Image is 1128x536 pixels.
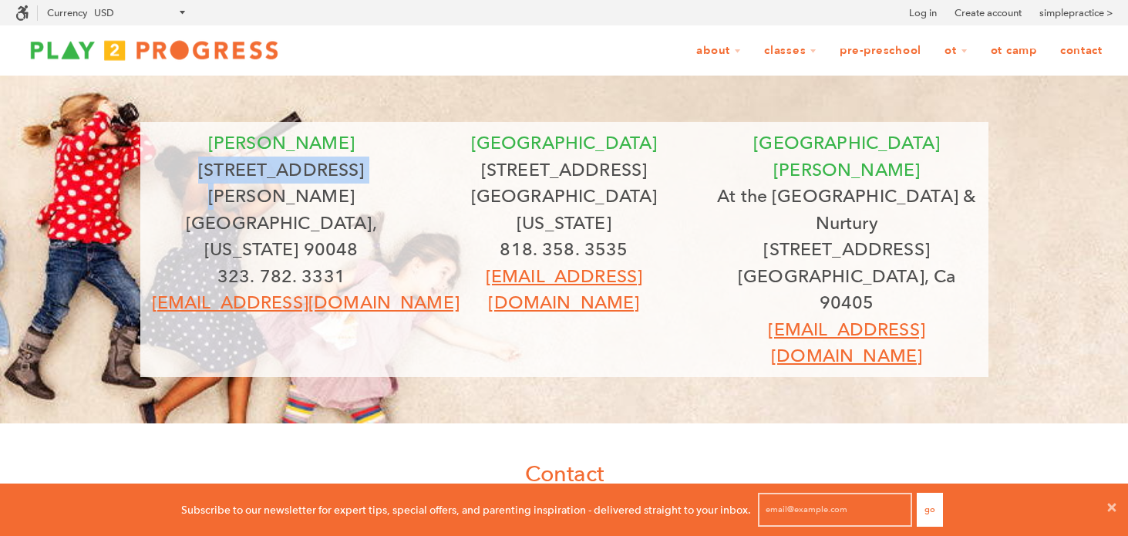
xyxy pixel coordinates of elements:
a: Classes [754,36,827,66]
p: [GEOGRAPHIC_DATA][US_STATE] [434,183,694,236]
p: [STREET_ADDRESS] [717,236,977,263]
img: Play2Progress logo [15,35,293,66]
p: [GEOGRAPHIC_DATA], [US_STATE] 90048 [152,210,412,263]
a: [EMAIL_ADDRESS][DOMAIN_NAME] [486,265,642,314]
p: [STREET_ADDRESS] [434,157,694,184]
a: [EMAIL_ADDRESS][DOMAIN_NAME] [768,319,924,367]
a: OT [934,36,978,66]
a: simplepractice > [1039,5,1113,21]
a: Pre-Preschool [830,36,931,66]
button: Go [917,493,943,527]
p: [STREET_ADDRESS][PERSON_NAME] [152,157,412,210]
p: At the [GEOGRAPHIC_DATA] & Nurtury [717,183,977,236]
input: email@example.com [758,493,912,527]
font: [GEOGRAPHIC_DATA][PERSON_NAME] [753,132,940,180]
p: Subscribe to our newsletter for expert tips, special offers, and parenting inspiration - delivere... [181,501,751,518]
p: 323. 782. 3331 [152,263,412,290]
a: OT Camp [981,36,1047,66]
p: [GEOGRAPHIC_DATA], Ca 90405 [717,263,977,316]
a: [EMAIL_ADDRESS][DOMAIN_NAME] [152,292,460,313]
span: [GEOGRAPHIC_DATA] [471,132,658,153]
font: [PERSON_NAME] [208,132,355,153]
a: Create account [955,5,1022,21]
label: Currency [47,7,87,19]
a: About [686,36,751,66]
a: Contact [1050,36,1113,66]
a: Log in [909,5,937,21]
p: 818. 358. 3535 [434,236,694,263]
